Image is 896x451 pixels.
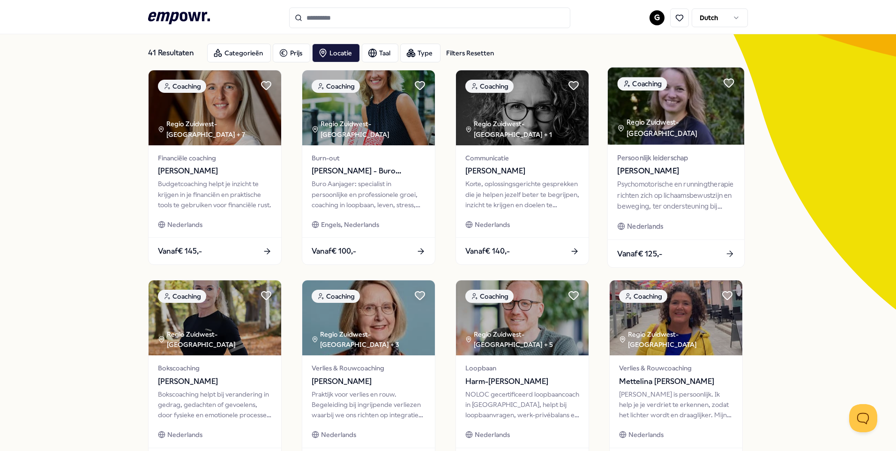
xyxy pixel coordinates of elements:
[400,44,441,62] button: Type
[149,70,281,145] img: package image
[475,219,510,230] span: Nederlands
[617,179,734,211] div: Psychomotorische en runningtherapie richten zich op lichaamsbewustzijn en beweging, ter ondersteu...
[158,245,202,257] span: Vanaf € 145,-
[158,290,206,303] div: Coaching
[465,389,579,421] div: NOLOC gecertificeerd loopbaancoach in [GEOGRAPHIC_DATA], helpt bij loopbaanvragen, werk-privébala...
[312,44,360,62] button: Locatie
[619,290,667,303] div: Coaching
[617,117,744,139] div: Regio Zuidwest-[GEOGRAPHIC_DATA]
[207,44,271,62] button: Categorieën
[465,363,579,373] span: Loopbaan
[312,153,426,163] span: Burn-out
[167,429,202,440] span: Nederlands
[619,389,733,421] div: [PERSON_NAME] is persoonlijk. Ik help je je verdriet te erkennen, zodat het lichter wordt en draa...
[158,80,206,93] div: Coaching
[148,44,200,62] div: 41 Resultaten
[321,219,379,230] span: Engels, Nederlands
[312,376,426,388] span: [PERSON_NAME]
[617,152,734,163] span: Persoonlijk leiderschap
[312,245,356,257] span: Vanaf € 100,-
[475,429,510,440] span: Nederlands
[312,179,426,210] div: Buro Aanjager: specialist in persoonlijke en professionele groei, coaching in loopbaan, leven, st...
[465,119,589,140] div: Regio Zuidwest-[GEOGRAPHIC_DATA] + 1
[302,280,435,355] img: package image
[465,80,514,93] div: Coaching
[617,77,667,90] div: Coaching
[456,280,589,355] img: package image
[610,280,742,355] img: package image
[465,290,514,303] div: Coaching
[158,376,272,388] span: [PERSON_NAME]
[289,8,570,28] input: Search for products, categories or subcategories
[158,363,272,373] span: Bokscoaching
[321,429,356,440] span: Nederlands
[148,70,282,265] a: package imageCoachingRegio Zuidwest-[GEOGRAPHIC_DATA] + 7Financiële coaching[PERSON_NAME]Budgetco...
[619,376,733,388] span: Mettelina [PERSON_NAME]
[465,179,579,210] div: Korte, oplossingsgerichte gesprekken die je helpen jezelf beter te begrijpen, inzicht te krijgen ...
[465,153,579,163] span: Communicatie
[849,404,877,432] iframe: Help Scout Beacon - Open
[312,119,435,140] div: Regio Zuidwest-[GEOGRAPHIC_DATA]
[149,280,281,355] img: package image
[312,363,426,373] span: Verlies & Rouwcoaching
[650,10,665,25] button: G
[312,389,426,421] div: Praktijk voor verlies en rouw. Begeleiding bij ingrijpende verliezen waarbij we ons richten op in...
[312,165,426,177] span: [PERSON_NAME] - Buro Aanjager
[455,70,589,265] a: package imageCoachingRegio Zuidwest-[GEOGRAPHIC_DATA] + 1Communicatie[PERSON_NAME]Korte, oplossin...
[312,290,360,303] div: Coaching
[158,329,281,350] div: Regio Zuidwest-[GEOGRAPHIC_DATA]
[312,329,435,350] div: Regio Zuidwest-[GEOGRAPHIC_DATA] + 3
[465,165,579,177] span: [PERSON_NAME]
[456,70,589,145] img: package image
[617,248,662,260] span: Vanaf € 125,-
[158,153,272,163] span: Financiële coaching
[465,329,589,350] div: Regio Zuidwest-[GEOGRAPHIC_DATA] + 5
[627,221,663,232] span: Nederlands
[158,119,281,140] div: Regio Zuidwest-[GEOGRAPHIC_DATA] + 7
[607,67,745,268] a: package imageCoachingRegio Zuidwest-[GEOGRAPHIC_DATA] Persoonlijk leiderschap[PERSON_NAME]Psychom...
[273,44,310,62] button: Prijs
[608,68,744,145] img: package image
[158,389,272,421] div: Bokscoaching helpt bij verandering in gedrag, gedachten of gevoelens, door fysieke en emotionele ...
[619,329,742,350] div: Regio Zuidwest-[GEOGRAPHIC_DATA]
[302,70,435,265] a: package imageCoachingRegio Zuidwest-[GEOGRAPHIC_DATA] Burn-out[PERSON_NAME] - Buro AanjagerBuro A...
[362,44,398,62] button: Taal
[312,80,360,93] div: Coaching
[628,429,664,440] span: Nederlands
[302,70,435,145] img: package image
[158,165,272,177] span: [PERSON_NAME]
[158,179,272,210] div: Budgetcoaching helpt je inzicht te krijgen in je financiën en praktische tools te gebruiken voor ...
[617,165,734,177] span: [PERSON_NAME]
[619,363,733,373] span: Verlies & Rouwcoaching
[465,245,510,257] span: Vanaf € 140,-
[446,48,494,58] div: Filters Resetten
[465,376,579,388] span: Harm-[PERSON_NAME]
[167,219,202,230] span: Nederlands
